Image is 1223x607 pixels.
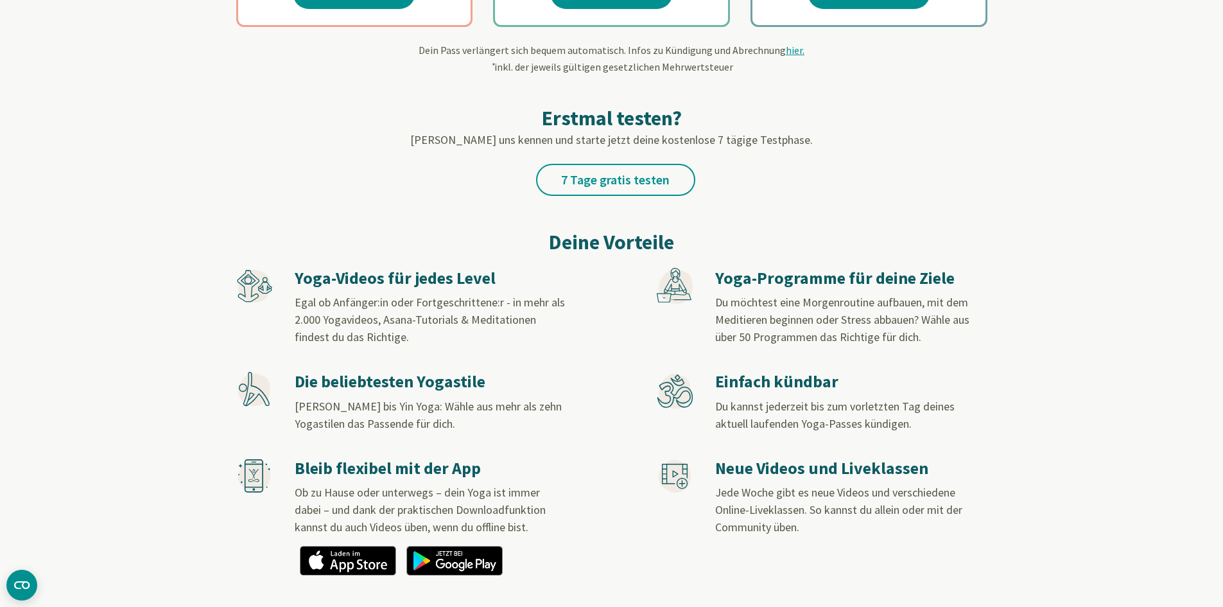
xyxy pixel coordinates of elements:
div: Dein Pass verlängert sich bequem automatisch. Infos zu Kündigung und Abrechnung [236,42,987,75]
h3: Neue Videos und Liveklassen [715,458,986,479]
a: 7 Tage gratis testen [536,164,695,196]
h3: Bleib flexibel mit der App [295,458,566,479]
h3: Yoga-Programme für deine Ziele [715,268,986,289]
h3: Einfach kündbar [715,371,986,392]
h2: Deine Vorteile [236,227,987,258]
span: Ob zu Hause oder unterwegs – dein Yoga ist immer dabei – und dank der praktischen Downloadfunktio... [295,485,546,534]
h3: Die beliebtesten Yogastile [295,371,566,392]
button: CMP-Widget öffnen [6,570,37,601]
span: [PERSON_NAME] bis Yin Yoga: Wähle aus mehr als zehn Yogastilen das Passende für dich. [295,399,562,431]
span: Egal ob Anfänger:in oder Fortgeschrittene:r - in mehr als 2.000 Yogavideos, Asana-Tutorials & Med... [295,295,565,344]
span: Du kannst jederzeit bis zum vorletzten Tag deines aktuell laufenden Yoga-Passes kündigen. [715,399,955,431]
h3: Yoga-Videos für jedes Level [295,268,566,289]
img: app_googleplay_de.png [406,546,503,576]
span: Jede Woche gibt es neue Videos und verschiedene Online-Liveklassen. So kannst du allein oder mit ... [715,485,962,534]
span: Du möchtest eine Morgenroutine aufbauen, mit dem Meditieren beginnen oder Stress abbauen? Wähle a... [715,295,969,344]
p: [PERSON_NAME] uns kennen und starte jetzt deine kostenlose 7 tägige Testphase. [236,131,987,148]
span: inkl. der jeweils gültigen gesetzlichen Mehrwertsteuer [490,60,733,73]
img: app_appstore_de.png [300,546,396,576]
span: hier. [786,44,804,57]
h2: Erstmal testen? [236,105,987,131]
